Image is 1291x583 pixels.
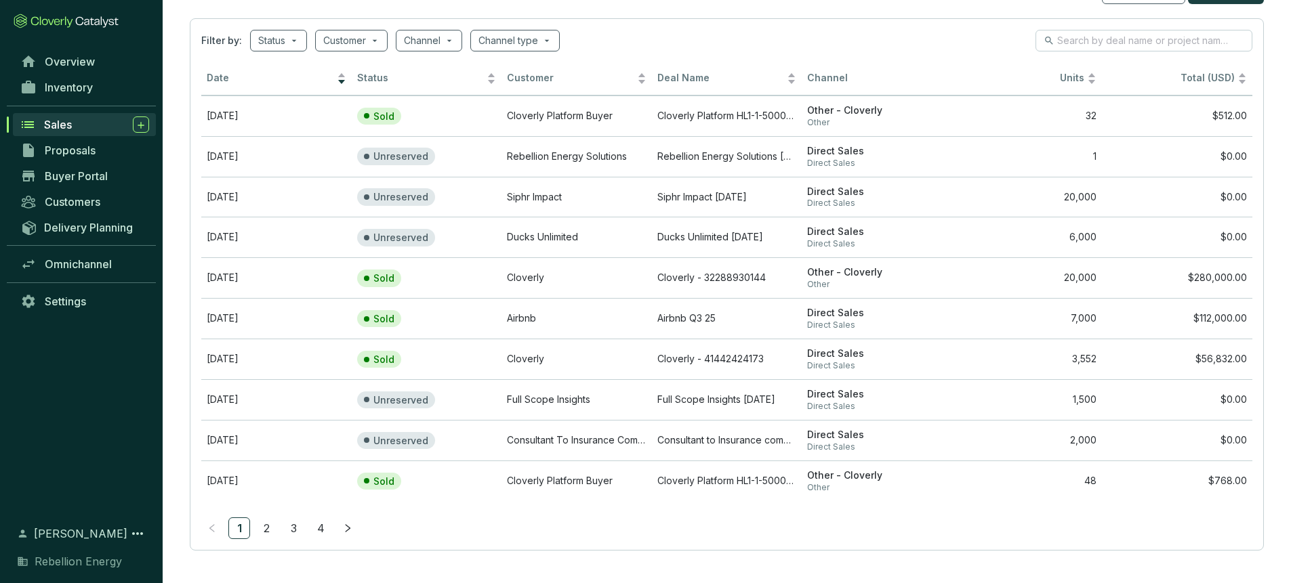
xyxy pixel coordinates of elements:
[952,379,1103,420] td: 1,500
[1102,136,1252,177] td: $0.00
[652,379,802,420] td: Full Scope Insights Jul 25
[501,217,652,257] td: Ducks Unlimited
[14,290,156,313] a: Settings
[14,253,156,276] a: Omnichannel
[807,482,947,493] span: Other
[501,62,652,95] th: Customer
[952,298,1103,339] td: 7,000
[952,136,1103,177] td: 1
[802,62,952,95] th: Channel
[207,523,217,533] span: left
[952,95,1103,136] td: 32
[373,313,394,325] p: Sold
[201,298,352,339] td: Aug 11 2025
[501,136,652,177] td: Rebellion Energy Solutions
[952,257,1103,298] td: 20,000
[201,517,223,539] li: Previous Page
[807,429,947,441] span: Direct Sales
[807,266,947,279] span: Other - Cloverly
[343,523,352,533] span: right
[201,460,352,501] td: Jul 01 2025
[201,136,352,177] td: Oct 01 2025
[807,198,947,209] span: Direct Sales
[283,518,304,538] a: 3
[373,435,428,447] p: Unreserved
[952,460,1103,501] td: 48
[501,95,652,136] td: Cloverly Platform Buyer
[45,257,112,271] span: Omnichannel
[652,257,802,298] td: Cloverly - 32288930144
[952,62,1103,95] th: Units
[1102,95,1252,136] td: $512.00
[201,257,352,298] td: Aug 26 2025
[373,150,428,163] p: Unreserved
[652,177,802,217] td: Siphr Impact Sep 29
[952,420,1103,460] td: 2,000
[14,165,156,188] a: Buyer Portal
[14,216,156,238] a: Delivery Planning
[44,118,72,131] span: Sales
[337,517,358,539] button: right
[807,104,947,117] span: Other - Cloverly
[1102,339,1252,379] td: $56,832.00
[45,81,93,94] span: Inventory
[807,320,947,330] span: Direct Sales
[14,139,156,162] a: Proposals
[13,113,156,136] a: Sales
[357,72,485,85] span: Status
[501,379,652,420] td: Full Scope Insights
[14,190,156,213] a: Customers
[373,191,428,203] p: Unreserved
[201,339,352,379] td: Aug 06 2025
[373,394,428,406] p: Unreserved
[958,72,1085,85] span: Units
[1102,460,1252,501] td: $768.00
[807,225,947,238] span: Direct Sales
[337,517,358,539] li: Next Page
[373,475,394,488] p: Sold
[201,379,352,420] td: Jul 25 2025
[807,388,947,401] span: Direct Sales
[952,339,1103,379] td: 3,552
[35,553,122,569] span: Rebellion Energy
[1102,298,1252,339] td: $112,000.00
[652,136,802,177] td: Rebellion Energy Solutions Oct 01
[1102,379,1252,420] td: $0.00
[1102,177,1252,217] td: $0.00
[255,517,277,539] li: 2
[14,76,156,99] a: Inventory
[807,186,947,198] span: Direct Sales
[1181,72,1235,83] span: Total (USD)
[45,169,108,183] span: Buyer Portal
[952,177,1103,217] td: 20,000
[34,525,127,542] span: [PERSON_NAME]
[45,55,95,68] span: Overview
[201,95,352,136] td: Oct 03 2025
[228,517,250,539] li: 1
[229,518,249,538] a: 1
[44,221,133,234] span: Delivery Planning
[652,339,802,379] td: Cloverly - 41442424173
[373,353,394,366] p: Sold
[652,95,802,136] td: Cloverly Platform HL1-1-50000 Oct 3
[807,360,947,371] span: Direct Sales
[507,72,634,85] span: Customer
[807,401,947,412] span: Direct Sales
[501,460,652,501] td: Cloverly Platform Buyer
[45,144,96,157] span: Proposals
[373,232,428,244] p: Unreserved
[652,62,802,95] th: Deal Name
[807,307,947,320] span: Direct Sales
[14,50,156,73] a: Overview
[201,517,223,539] button: left
[807,158,947,169] span: Direct Sales
[807,238,947,249] span: Direct Sales
[652,298,802,339] td: Airbnb Q3 25
[1102,217,1252,257] td: $0.00
[201,62,352,95] th: Date
[1057,33,1232,48] input: Search by deal name or project name...
[373,272,394,284] p: Sold
[45,195,100,209] span: Customers
[652,217,802,257] td: Ducks Unlimited Aug 28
